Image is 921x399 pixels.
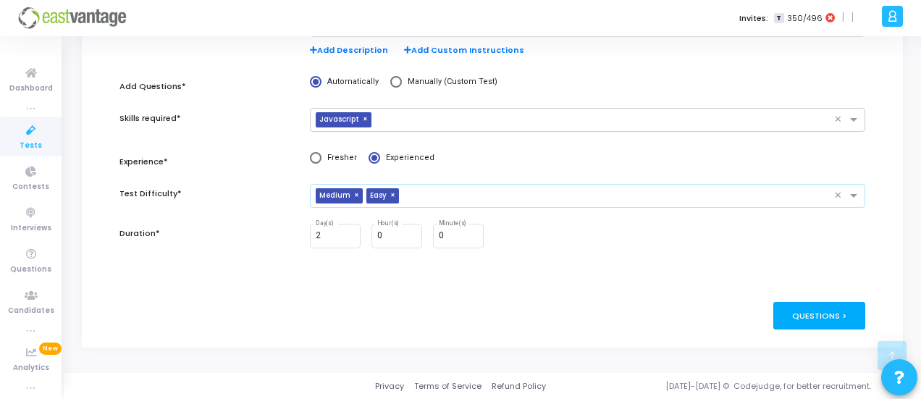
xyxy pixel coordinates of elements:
[119,156,168,168] label: Experience*
[390,188,399,203] span: ×
[834,189,846,203] span: Clear all
[316,112,363,127] span: Javascript
[402,76,497,88] span: Manually (Custom Test)
[366,188,390,203] span: Easy
[492,380,546,392] a: Refund Policy
[842,10,844,25] span: |
[119,227,160,240] label: Duration*
[363,112,371,127] span: ×
[13,362,49,374] span: Analytics
[18,4,127,33] img: logo
[414,380,481,392] a: Terms of Service
[739,12,768,25] label: Invites:
[8,305,54,317] span: Candidates
[834,113,846,127] span: Clear all
[119,188,182,200] label: Test Difficulty*
[119,112,181,125] label: Skills required*
[321,76,379,88] span: Automatically
[321,152,357,164] span: Fresher
[380,152,434,164] span: Experienced
[787,12,823,25] span: 350/496
[774,13,783,24] span: T
[20,140,42,152] span: Tests
[10,264,51,276] span: Questions
[12,181,49,193] span: Contests
[39,343,62,355] span: New
[546,380,903,392] div: [DATE]-[DATE] © Codejudge, for better recruitment.
[773,302,865,329] div: Questions >
[404,44,524,56] span: Add Custom Instructions
[354,188,363,203] span: ×
[310,44,388,56] span: Add Description
[11,222,51,235] span: Interviews
[119,80,186,93] label: Add Questions*
[316,188,354,203] span: Medium
[375,380,404,392] a: Privacy
[851,10,854,25] span: |
[9,83,53,95] span: Dashboard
